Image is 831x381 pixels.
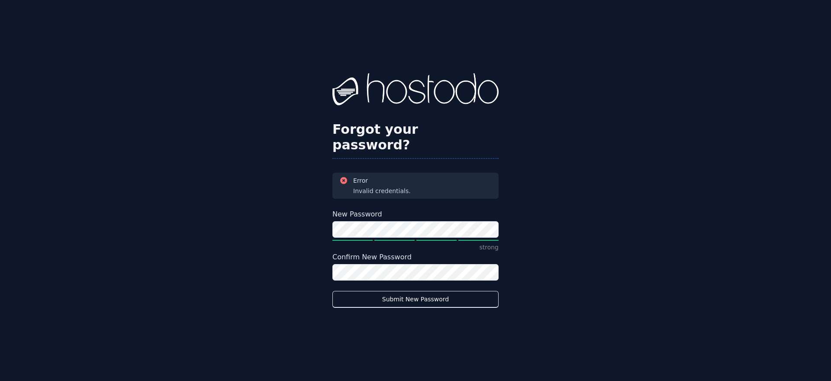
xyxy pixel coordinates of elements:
[353,176,411,185] h3: Error
[332,122,499,153] h2: Forgot your password?
[332,73,499,108] img: Hostodo
[332,252,499,262] label: Confirm New Password
[332,291,499,308] button: Submit New Password
[332,209,499,220] label: New Password
[353,187,411,195] div: Invalid credentials.
[332,243,499,252] p: strong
